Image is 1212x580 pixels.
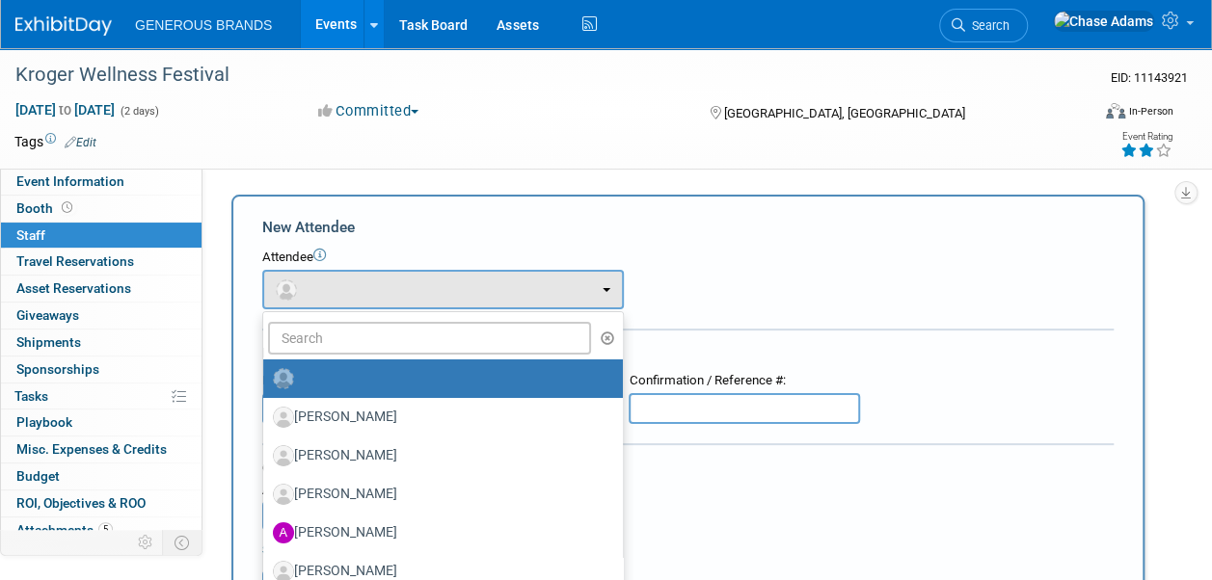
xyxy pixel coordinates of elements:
span: Event Information [16,173,124,189]
label: [PERSON_NAME] [273,402,604,433]
a: Budget [1,463,202,489]
span: Travel Reservations [16,253,134,269]
a: Asset Reservations [1,276,202,302]
span: GENEROUS BRANDS [135,17,272,33]
span: Tasks [14,388,48,404]
div: Kroger Wellness Festival [9,58,1074,92]
div: Event Rating [1120,132,1172,142]
img: Associate-Profile-5.png [273,407,294,428]
a: Attachments5 [1,517,202,543]
span: Staff [16,227,45,243]
span: Playbook [16,414,72,430]
a: ROI, Objectives & ROO [1,490,202,516]
div: Cost: [262,460,1114,478]
span: Booth not reserved yet [58,200,76,215]
span: to [56,102,74,118]
img: Unassigned-User-Icon.png [273,368,294,389]
span: Attachments [16,522,113,538]
img: Format-Inperson.png [1106,103,1125,119]
a: Tasks [1,383,202,409]
div: Confirmation / Reference #: [629,372,860,390]
a: Event Information [1,169,202,195]
td: Personalize Event Tab Strip [129,530,163,555]
label: [PERSON_NAME] [273,440,604,471]
span: Giveaways [16,307,79,323]
td: Toggle Event Tabs [163,530,202,555]
a: Shipments [1,330,202,356]
a: Edit [65,136,96,149]
span: Misc. Expenses & Credits [16,441,167,457]
div: In-Person [1128,104,1173,119]
a: Giveaways [1,303,202,329]
div: Attendee [262,249,1114,267]
label: [PERSON_NAME] [273,517,604,548]
a: Playbook [1,409,202,435]
span: Asset Reservations [16,280,131,296]
body: Rich Text Area. Press ALT-0 for help. [11,8,823,27]
span: Booth [16,200,76,216]
img: ExhibitDay [15,16,112,36]
img: Associate-Profile-5.png [273,484,294,505]
a: Search [939,9,1028,42]
img: A.jpg [273,522,294,543]
input: Search [268,322,591,355]
span: Search [965,18,1010,33]
div: New Attendee [262,217,1114,238]
a: Booth [1,196,202,222]
a: Sponsorships [1,356,202,382]
span: Shipments [16,334,81,350]
a: Staff [1,223,202,249]
span: 5 [98,522,113,537]
div: Event Format [1005,100,1173,129]
button: Committed [311,101,426,121]
td: Tags [14,132,96,151]
a: Travel Reservations [1,249,202,275]
div: Registration / Ticket Info (optional) [262,343,1114,362]
img: Chase Adams [1053,11,1154,32]
span: (2 days) [119,105,159,118]
label: [PERSON_NAME] [273,479,604,510]
span: [GEOGRAPHIC_DATA], [GEOGRAPHIC_DATA] [724,106,965,120]
span: Sponsorships [16,361,99,377]
img: Associate-Profile-5.png [273,445,294,466]
span: Budget [16,468,60,484]
span: Event ID: 11143921 [1111,70,1188,85]
span: ROI, Objectives & ROO [16,495,146,511]
span: [DATE] [DATE] [14,101,116,119]
a: Misc. Expenses & Credits [1,436,202,462]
